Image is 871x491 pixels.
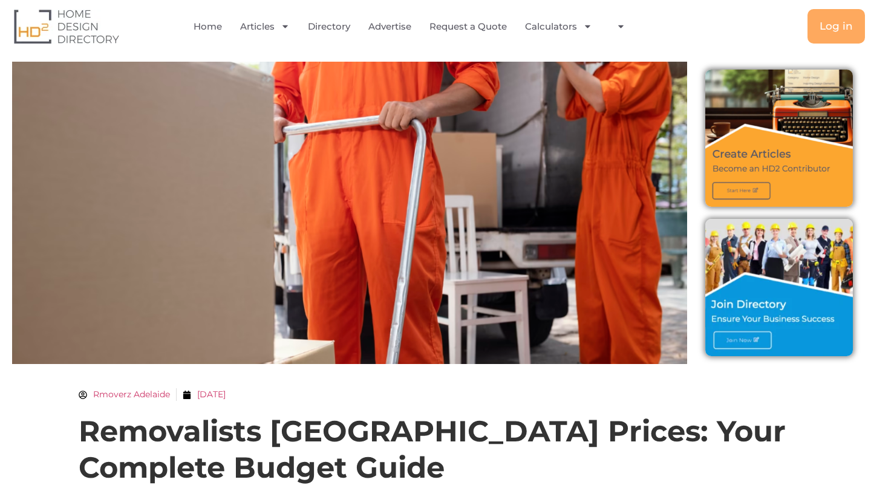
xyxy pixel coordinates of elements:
a: Rmoverz Adelaide [79,388,170,401]
span: Log in [820,21,853,31]
img: Create Articles [705,70,853,207]
a: Calculators [525,13,592,41]
a: Request a Quote [429,13,507,41]
img: Join Directory [705,219,853,356]
nav: Menu [178,13,650,41]
time: [DATE] [197,389,226,400]
a: Home [194,13,222,41]
span: Rmoverz Adelaide [87,388,170,401]
a: Articles [240,13,290,41]
a: Directory [308,13,350,41]
a: Advertise [368,13,411,41]
a: [DATE] [183,388,226,401]
a: Log in [807,9,865,44]
h1: Removalists [GEOGRAPHIC_DATA] Prices: Your Complete Budget Guide [79,413,792,486]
